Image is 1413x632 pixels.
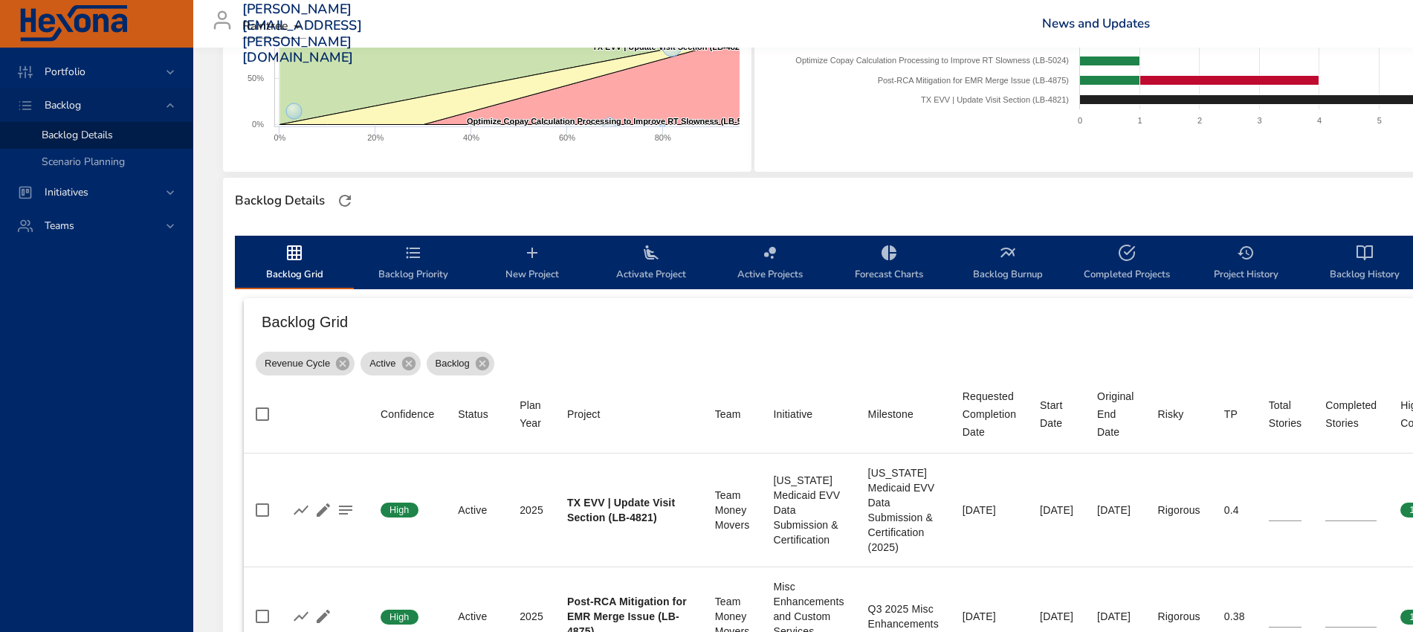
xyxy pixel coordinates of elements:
div: [DATE] [963,503,1016,517]
div: Raintree [242,15,306,39]
text: 3 [1257,116,1261,125]
div: Requested Completion Date [963,387,1016,441]
span: Risky [1158,405,1200,423]
div: Sort [567,405,601,423]
div: Status [458,405,488,423]
text: 50% [248,74,264,83]
div: Team [715,405,741,423]
div: Sort [773,405,812,423]
span: High [381,503,418,517]
text: 2 [1197,116,1202,125]
div: 0.38 [1224,609,1245,624]
span: Team [715,405,750,423]
div: Milestone [868,405,914,423]
text: 0% [252,120,264,129]
span: Initiative [773,405,844,423]
span: Active Projects [720,244,821,283]
span: Project History [1195,244,1296,283]
text: TX EVV | Update Visit Section (LB-4821) [921,95,1069,104]
div: 2025 [520,609,543,624]
span: Revenue Cycle [256,356,339,371]
text: 0% [274,133,285,142]
div: Risky [1158,405,1184,423]
div: Active [360,352,420,375]
div: Project [567,405,601,423]
text: 1 [1137,116,1142,125]
button: Project Notes [334,499,357,521]
div: Confidence [381,405,434,423]
span: Active [360,356,404,371]
span: Activate Project [601,244,702,283]
div: Sort [1269,396,1302,432]
b: TX EVV | Update Visit Section (LB-4821) [567,497,675,523]
div: [DATE] [1097,609,1134,624]
span: Completed Projects [1076,244,1177,283]
div: Sort [1325,396,1377,432]
div: [DATE] [1097,503,1134,517]
div: Sort [458,405,488,423]
span: Forecast Charts [838,244,940,283]
div: [US_STATE] Medicaid EVV Data Submission & Certification (2025) [868,465,939,555]
div: Completed Stories [1325,396,1377,432]
div: Backlog Details [230,189,329,213]
span: TP [1224,405,1245,423]
div: Sort [1158,405,1184,423]
span: Status [458,405,496,423]
text: Optimize Copay Calculation Processing to Improve RT Slowness (LB-5024) [795,56,1069,65]
div: Team Money Movers [715,488,750,532]
div: Sort [520,396,543,432]
text: 80% [655,133,671,142]
div: Sort [868,405,914,423]
span: Milestone [868,405,939,423]
span: Backlog Burnup [957,244,1058,283]
button: Refresh Page [334,190,356,212]
text: 4 [1317,116,1322,125]
span: Backlog Grid [244,244,345,283]
div: Initiative [773,405,812,423]
div: Rigorous [1158,503,1200,517]
div: Revenue Cycle [256,352,355,375]
div: Original End Date [1097,387,1134,441]
text: 5 [1377,116,1381,125]
div: TP [1224,405,1238,423]
span: Scenario Planning [42,155,125,169]
div: Sort [1040,396,1073,432]
div: Plan Year [520,396,543,432]
span: High [381,610,418,624]
button: Show Burnup [290,499,312,521]
span: New Project [482,244,583,283]
div: Rigorous [1158,609,1200,624]
span: Backlog [427,356,479,371]
button: Show Burnup [290,605,312,628]
div: 2025 [520,503,543,517]
div: [DATE] [1040,609,1073,624]
div: Sort [963,387,1016,441]
div: Backlog [427,352,494,375]
div: Sort [715,405,741,423]
div: [DATE] [963,609,1016,624]
div: [US_STATE] Medicaid EVV Data Submission & Certification [773,473,844,547]
span: Project [567,405,691,423]
span: Initiatives [33,185,100,199]
div: Sort [381,405,434,423]
text: Post-RCA Mitigation for EMR Merge Issue (LB-4875) [877,76,1068,85]
text: 20% [367,133,384,142]
div: [DATE] [1040,503,1073,517]
div: Active [458,609,496,624]
span: Backlog Details [42,128,113,142]
a: News and Updates [1042,15,1150,32]
button: Edit Project Details [312,605,334,628]
button: Edit Project Details [312,499,334,521]
text: 0 [1078,116,1082,125]
span: Total Stories [1269,396,1302,432]
div: 0.4 [1224,503,1245,517]
div: Active [458,503,496,517]
div: Sort [1224,405,1238,423]
div: Start Date [1040,396,1073,432]
h3: [PERSON_NAME][EMAIL_ADDRESS][PERSON_NAME][DOMAIN_NAME] [242,1,362,65]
